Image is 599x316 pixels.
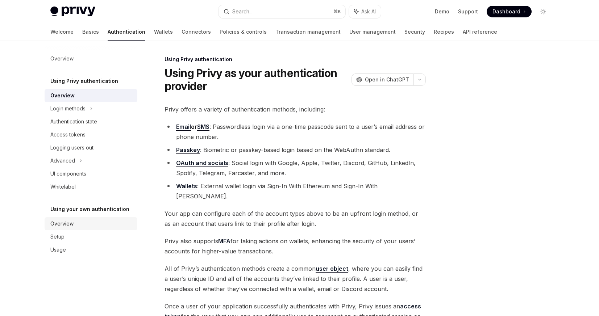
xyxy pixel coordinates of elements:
a: Passkey [176,146,200,154]
a: Policies & controls [220,23,267,41]
div: Search... [232,7,253,16]
div: Overview [50,219,74,228]
a: Authentication [108,23,145,41]
a: Overview [45,89,137,102]
div: Login methods [50,104,86,113]
span: Dashboard [492,8,520,15]
div: Using Privy authentication [165,56,426,63]
a: Dashboard [487,6,532,17]
a: UI components [45,167,137,180]
div: Logging users out [50,143,93,152]
span: All of Privy’s authentication methods create a common , where you can easily find a user’s unique... [165,264,426,294]
h5: Using your own authentication [50,205,129,214]
a: Security [404,23,425,41]
a: Usage [45,243,137,256]
a: Wallets [176,182,197,190]
a: Overview [45,52,137,65]
a: Wallets [154,23,173,41]
a: Basics [82,23,99,41]
a: Transaction management [275,23,341,41]
span: Privy also supports for taking actions on wallets, enhancing the security of your users’ accounts... [165,236,426,256]
div: Access tokens [50,130,86,139]
button: Ask AI [349,5,381,18]
a: OAuth and socials [176,159,228,167]
strong: or [176,123,209,131]
div: UI components [50,169,86,178]
span: Your app can configure each of the account types above to be an upfront login method, or as an ac... [165,208,426,229]
img: light logo [50,7,95,17]
button: Open in ChatGPT [352,73,413,86]
a: SMS [197,123,209,131]
a: Support [458,8,478,15]
div: Setup [50,232,65,241]
a: Whitelabel [45,180,137,193]
a: User management [349,23,396,41]
a: Overview [45,217,137,230]
h1: Using Privy as your authentication provider [165,67,349,93]
button: Toggle dark mode [537,6,549,17]
div: Whitelabel [50,182,76,191]
div: Authentication state [50,117,97,126]
a: Connectors [182,23,211,41]
li: : Passwordless login via a one-time passcode sent to a user’s email address or phone number. [165,122,426,142]
span: ⌘ K [333,9,341,14]
a: Email [176,123,191,131]
button: Search...⌘K [219,5,345,18]
span: Open in ChatGPT [365,76,409,83]
li: : External wallet login via Sign-In With Ethereum and Sign-In With [PERSON_NAME]. [165,181,426,201]
a: Demo [435,8,449,15]
li: : Biometric or passkey-based login based on the WebAuthn standard. [165,145,426,155]
a: Access tokens [45,128,137,141]
a: Recipes [434,23,454,41]
a: Authentication state [45,115,137,128]
div: Overview [50,91,75,100]
a: user object [316,265,348,273]
div: Usage [50,245,66,254]
a: API reference [463,23,497,41]
span: Ask AI [361,8,376,15]
a: Logging users out [45,141,137,154]
div: Overview [50,54,74,63]
div: Advanced [50,156,75,165]
a: Welcome [50,23,74,41]
li: : Social login with Google, Apple, Twitter, Discord, GitHub, LinkedIn, Spotify, Telegram, Farcast... [165,158,426,178]
a: Setup [45,230,137,243]
h5: Using Privy authentication [50,77,118,85]
span: Privy offers a variety of authentication methods, including: [165,104,426,114]
a: MFA [218,237,230,245]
